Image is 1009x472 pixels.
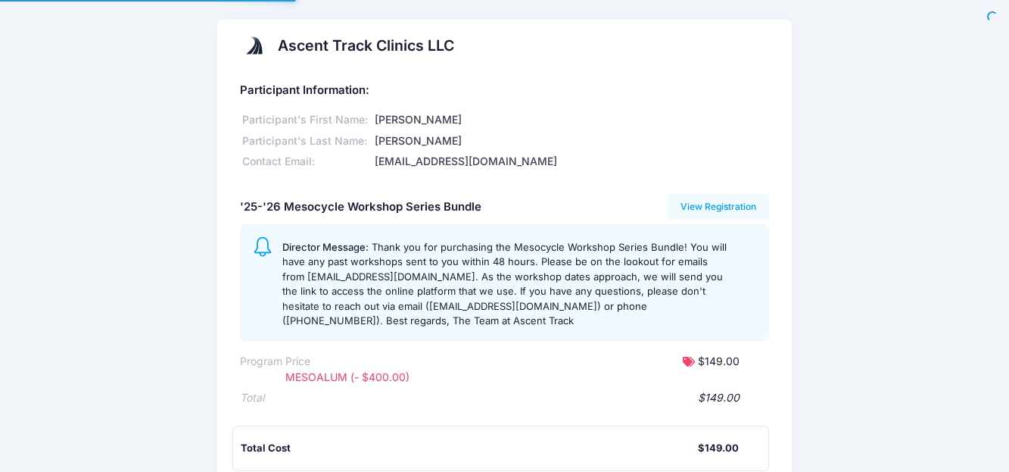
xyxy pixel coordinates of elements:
div: Total Cost [241,441,699,456]
h5: '25-'26 Mesocycle Workshop Series Bundle [240,201,481,214]
div: [EMAIL_ADDRESS][DOMAIN_NAME] [372,154,770,170]
span: Thank you for purchasing the Mesocycle Workshop Series Bundle! You will have any past workshops s... [282,241,727,327]
span: Director Message: [282,241,369,253]
div: [PERSON_NAME] [372,133,770,149]
div: $149.00 [698,441,739,456]
div: Participant's Last Name: [240,133,372,149]
h2: Ascent Track Clinics LLC [278,37,454,55]
h5: Participant Information: [240,84,770,98]
div: Contact Email: [240,154,372,170]
div: MESOALUM (- $400.00) [278,370,550,386]
div: Total [240,390,264,406]
div: Participant's First Name: [240,112,372,128]
div: $149.00 [264,390,740,406]
div: Program Price [240,354,310,370]
span: $149.00 [698,355,740,367]
a: View Registration [668,194,770,220]
div: [PERSON_NAME] [372,112,770,128]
